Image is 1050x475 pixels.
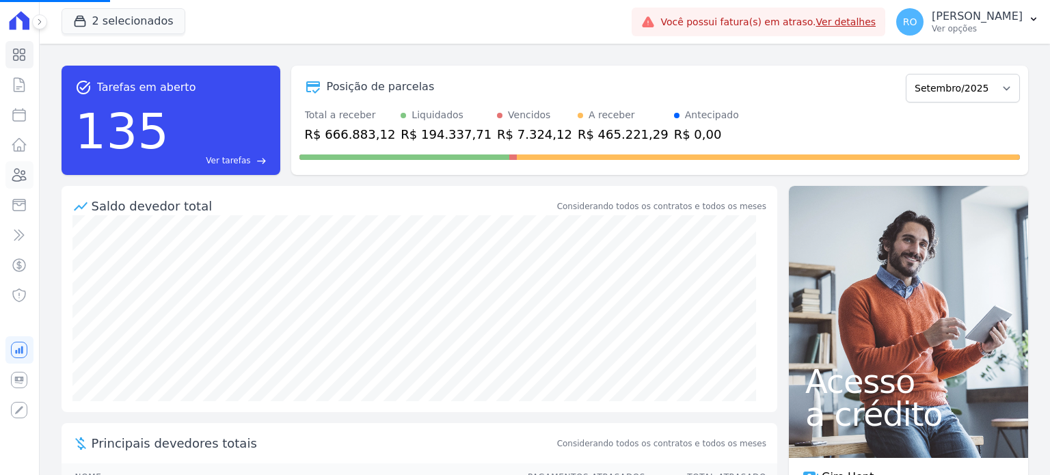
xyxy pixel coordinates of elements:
[305,125,396,144] div: R$ 666.883,12
[557,437,766,450] span: Considerando todos os contratos e todos os meses
[97,79,196,96] span: Tarefas em aberto
[75,96,169,167] div: 135
[92,434,554,452] span: Principais devedores totais
[305,108,396,122] div: Total a receber
[206,154,250,167] span: Ver tarefas
[932,23,1023,34] p: Ver opções
[174,154,267,167] a: Ver tarefas east
[903,17,917,27] span: RO
[92,197,554,215] div: Saldo devedor total
[885,3,1050,41] button: RO [PERSON_NAME] Ver opções
[660,15,876,29] span: Você possui fatura(s) em atraso.
[256,156,267,166] span: east
[508,108,550,122] div: Vencidos
[816,16,876,27] a: Ver detalhes
[674,125,739,144] div: R$ 0,00
[327,79,435,95] div: Posição de parcelas
[805,365,1012,398] span: Acesso
[578,125,669,144] div: R$ 465.221,29
[62,8,185,34] button: 2 selecionados
[805,398,1012,431] span: a crédito
[685,108,739,122] div: Antecipado
[497,125,572,144] div: R$ 7.324,12
[932,10,1023,23] p: [PERSON_NAME]
[401,125,492,144] div: R$ 194.337,71
[557,200,766,213] div: Considerando todos os contratos e todos os meses
[589,108,635,122] div: A receber
[75,79,92,96] span: task_alt
[412,108,463,122] div: Liquidados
